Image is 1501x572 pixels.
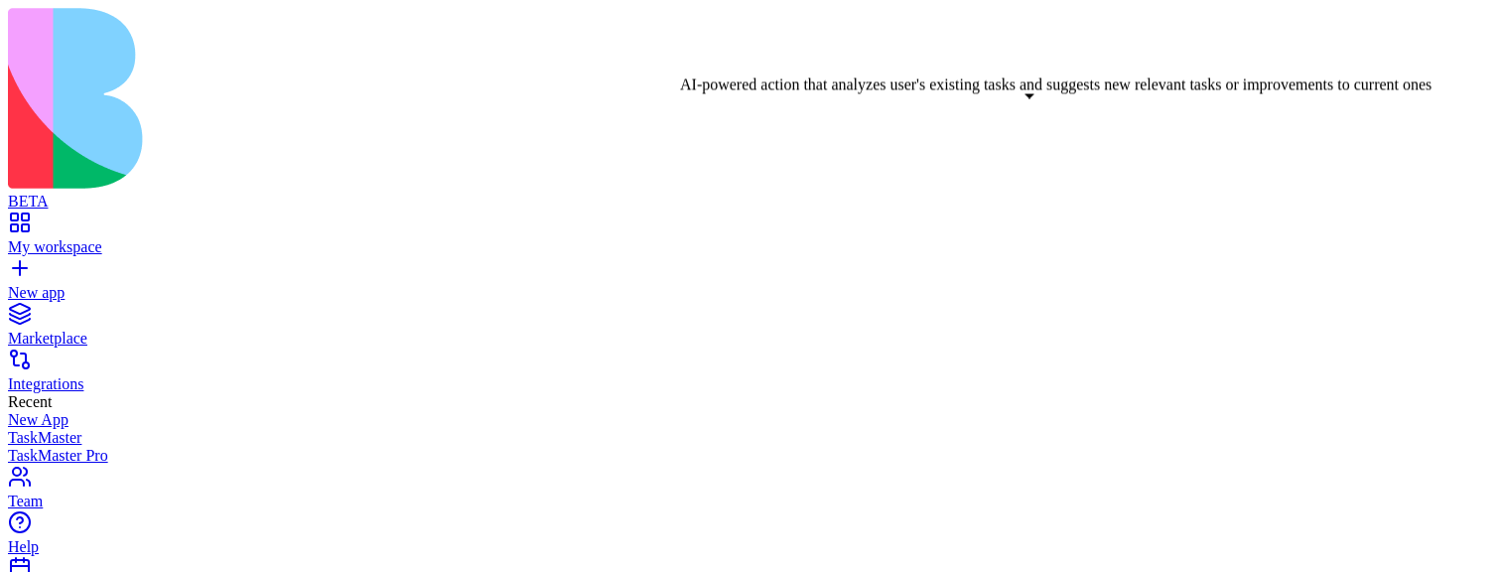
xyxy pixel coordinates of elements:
a: Help [8,520,1493,556]
div: New app [8,284,1493,302]
div: Help [8,538,1493,556]
div: My workspace [8,238,1493,256]
div: Marketplace [8,330,1493,348]
div: Team [8,493,1493,510]
a: Marketplace [8,312,1493,348]
div: AI-powered action that analyzes user's existing tasks and suggests new relevant tasks or improvem... [680,76,1432,94]
div: Integrations [8,375,1493,393]
a: Team [8,475,1493,510]
a: Integrations [8,357,1493,393]
a: New App [8,411,1493,429]
img: logo [8,8,806,189]
div: BETA [8,193,1493,211]
a: My workspace [8,220,1493,256]
a: TaskMaster Pro [8,447,1493,465]
a: New app [8,266,1493,302]
span: Recent [8,393,52,410]
a: TaskMaster [8,429,1493,447]
a: BETA [8,175,1493,211]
